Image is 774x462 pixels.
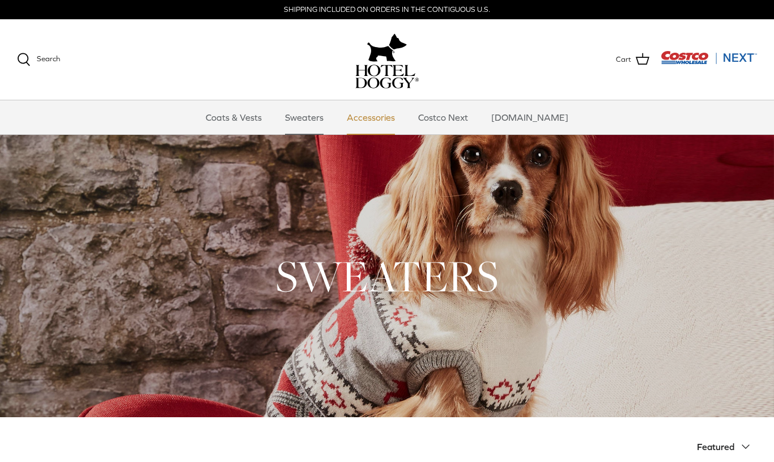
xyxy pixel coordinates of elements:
[697,442,734,452] span: Featured
[616,54,631,66] span: Cart
[37,54,60,63] span: Search
[17,53,60,66] a: Search
[355,31,419,88] a: hoteldoggy.com hoteldoggycom
[337,100,405,134] a: Accessories
[367,31,407,65] img: hoteldoggy.com
[195,100,272,134] a: Coats & Vests
[17,248,757,304] h1: SWEATERS
[275,100,334,134] a: Sweaters
[661,50,757,65] img: Costco Next
[661,58,757,66] a: Visit Costco Next
[408,100,478,134] a: Costco Next
[697,434,757,459] button: Featured
[616,52,649,67] a: Cart
[481,100,579,134] a: [DOMAIN_NAME]
[355,65,419,88] img: hoteldoggycom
